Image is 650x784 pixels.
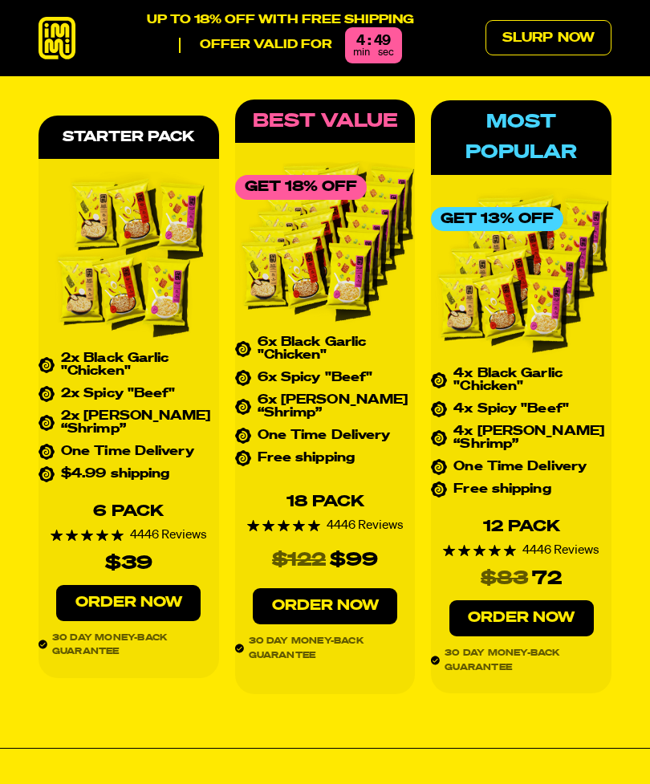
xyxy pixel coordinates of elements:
li: 4x Black Garlic "Chicken" [431,368,611,393]
a: Order Now [56,585,201,621]
span: sec [378,47,394,58]
div: $99 [330,545,378,575]
div: 12 Pack [483,518,560,534]
div: 6 Pack [93,503,164,519]
span: 30 day money-back guarantee [39,631,219,678]
a: Slurp Now [485,20,611,55]
li: 6x Black Garlic "Chicken" [235,336,416,362]
li: $4.99 shipping [39,468,219,481]
div: 49 [374,34,390,49]
p: UP TO 18% OFF WITH FREE SHIPPING [147,13,414,27]
li: 6x Spicy "Beef" [235,372,416,384]
div: $39 [105,548,152,579]
div: Get 18% Off [235,175,367,199]
div: 4446 Reviews [443,544,599,557]
s: $122 [272,545,326,575]
li: 6x [PERSON_NAME] “Shrimp” [235,394,416,420]
div: : [368,34,371,49]
li: 2x Black Garlic "Chicken" [39,352,219,378]
div: 4 [356,34,364,49]
div: 72 [532,563,562,594]
span: min [353,47,370,58]
div: 18 Pack [286,494,364,510]
div: Get 13% Off [431,207,563,231]
a: Order Now [253,588,397,624]
li: 2x [PERSON_NAME] “Shrimp” [39,410,219,436]
li: 4x Spicy "Beef" [431,403,611,416]
li: Free shipping [235,452,416,465]
li: One Time Delivery [39,445,219,458]
li: One Time Delivery [431,461,611,473]
span: 30 day money-back guarantee [235,634,416,694]
a: Order Now [449,600,594,636]
li: 4x [PERSON_NAME] “Shrimp” [431,425,611,451]
span: 30 day money-back guarantee [431,646,611,693]
s: $83 [481,563,528,594]
div: 4446 Reviews [51,529,207,542]
div: 4446 Reviews [247,519,404,532]
li: One Time Delivery [235,429,416,442]
li: 2x Spicy "Beef" [39,388,219,400]
li: Free shipping [431,483,611,496]
p: Offer valid for [179,38,332,52]
div: Starter Pack [39,116,219,159]
div: Best Value [235,100,416,143]
div: Most Popular [431,100,611,175]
